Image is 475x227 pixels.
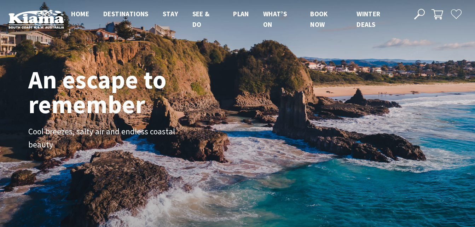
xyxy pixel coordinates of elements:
span: Winter Deals [357,10,380,29]
span: Book now [310,10,328,29]
p: Cool breezes, salty air and endless coastal beauty [28,125,187,151]
img: Kiama Logo [8,10,64,29]
span: Stay [163,10,178,18]
span: Home [71,10,89,18]
span: Plan [233,10,249,18]
nav: Main Menu [64,8,406,30]
h1: An escape to remember [28,67,223,117]
span: Destinations [103,10,149,18]
span: See & Do [192,10,210,29]
span: What’s On [263,10,287,29]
